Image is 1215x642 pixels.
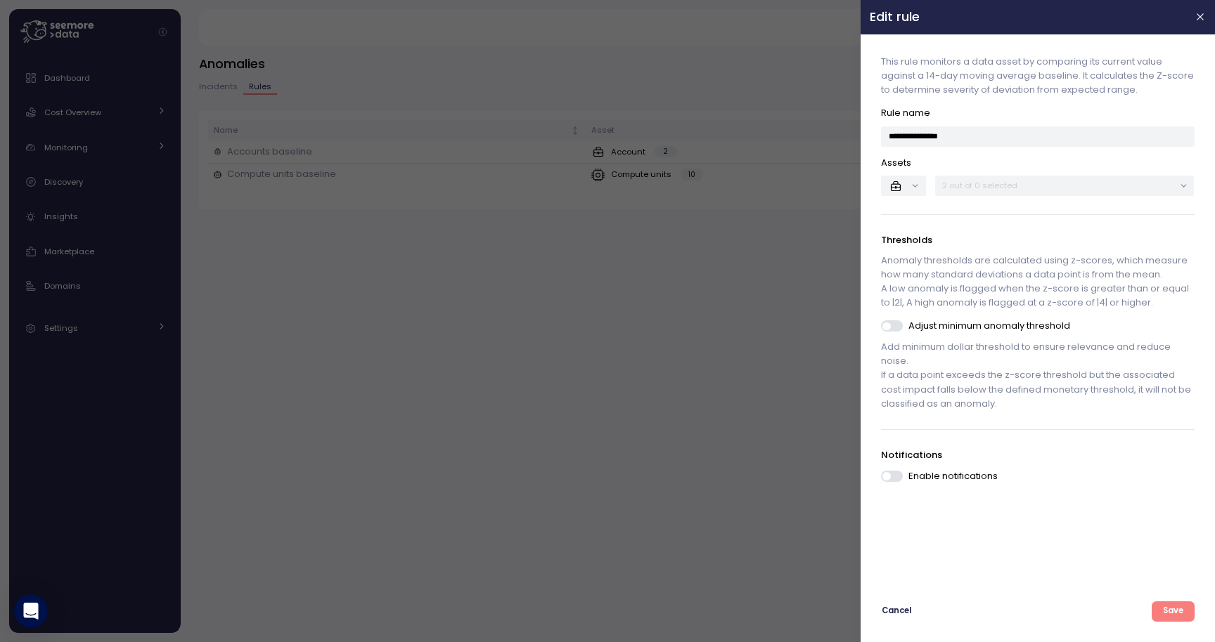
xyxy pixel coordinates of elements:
[882,601,913,622] button: Cancel
[882,254,1195,310] p: Anomaly thresholds are calculated using z-scores, which measure how many standard deviations a da...
[882,448,1195,462] p: Notifications
[909,319,1071,333] p: Adjust minimum anomaly threshold
[882,340,1195,411] p: Add minimum dollar threshold to ensure relevance and reduce noise. If a data point exceeds the z-...
[943,180,1175,191] p: 2 out of 0 selected
[1163,602,1183,621] span: Save
[882,156,1195,170] p: Assets
[1152,601,1195,622] button: Save
[882,55,1195,97] p: This rule monitors a data asset by comparing its current value against a 14-day moving average ba...
[870,11,1183,23] h2: Edit rule
[882,602,912,621] span: Cancel
[14,594,48,628] div: Open Intercom Messenger
[882,233,1195,247] p: Thresholds
[909,469,998,483] p: Enable notifications
[882,106,1195,120] p: Rule name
